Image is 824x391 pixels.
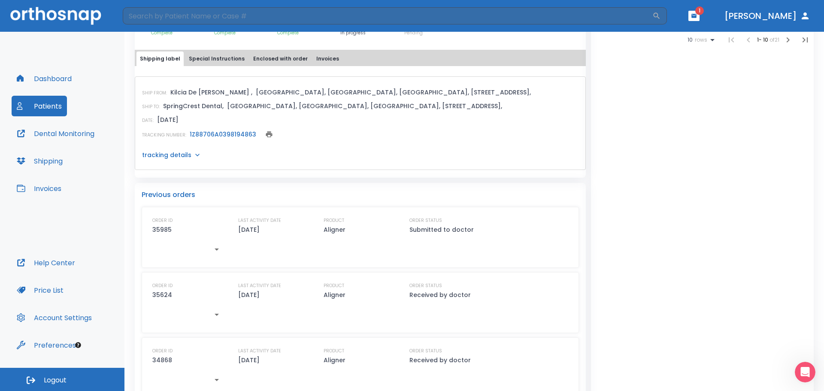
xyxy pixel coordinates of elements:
[151,30,209,36] p: Complete
[12,335,81,355] button: Preferences
[142,190,579,200] p: Previous orders
[12,252,80,273] button: Help Center
[136,52,584,66] div: tabs
[163,101,224,111] p: SpringCrest Dental,
[263,128,275,140] button: print
[409,347,442,355] p: ORDER STATUS
[12,151,68,171] button: Shipping
[142,151,191,159] p: tracking details
[324,217,344,224] p: PRODUCT
[157,115,179,125] p: [DATE]
[12,96,67,116] button: Patients
[44,376,67,385] span: Logout
[142,131,186,139] p: TRACKING NUMBER:
[404,30,432,36] p: Pending
[12,280,69,300] button: Price List
[238,224,260,235] p: [DATE]
[238,355,260,365] p: [DATE]
[12,307,97,328] button: Account Settings
[409,355,471,365] p: Received by doctor
[152,347,173,355] p: ORDER ID
[324,290,345,300] p: Aligner
[123,7,652,24] input: Search by Patient Name or Case #
[142,89,167,97] p: SHIP FROM:
[12,68,77,89] button: Dashboard
[152,290,172,300] p: 35624
[152,224,172,235] p: 35985
[12,178,67,199] button: Invoices
[10,7,101,24] img: Orthosnap
[693,37,707,43] span: rows
[185,52,248,66] button: Special Instructions
[256,87,531,97] p: [GEOGRAPHIC_DATA], [GEOGRAPHIC_DATA], [GEOGRAPHIC_DATA], [STREET_ADDRESS],
[340,30,399,36] p: In progress
[238,347,281,355] p: LAST ACTIVITY DATE
[238,290,260,300] p: [DATE]
[769,36,779,43] span: of 21
[313,52,342,66] button: Invoices
[324,224,345,235] p: Aligner
[324,355,345,365] p: Aligner
[324,347,344,355] p: PRODUCT
[152,282,173,290] p: ORDER ID
[238,217,281,224] p: LAST ACTIVITY DATE
[74,341,82,349] div: Tooltip anchor
[12,123,100,144] button: Dental Monitoring
[227,101,502,111] p: [GEOGRAPHIC_DATA], [GEOGRAPHIC_DATA], [GEOGRAPHIC_DATA], [STREET_ADDRESS],
[136,52,184,66] button: Shipping label
[409,290,471,300] p: Received by doctor
[190,130,256,139] a: 1Z88706A0398194863
[795,362,815,382] iframe: Intercom live chat
[152,217,173,224] p: ORDER ID
[142,117,154,124] p: DATE:
[250,52,311,66] button: Enclosed with order
[152,355,172,365] p: 34868
[324,282,344,290] p: PRODUCT
[409,282,442,290] p: ORDER STATUS
[409,217,442,224] p: ORDER STATUS
[409,224,474,235] p: Submitted to doctor
[170,87,252,97] p: Kilcia De [PERSON_NAME] ,
[142,103,160,111] p: SHIP TO:
[695,6,704,15] span: 1
[238,282,281,290] p: LAST ACTIVITY DATE
[721,8,814,24] button: [PERSON_NAME]
[214,30,272,36] p: Complete
[688,37,693,43] span: 10
[277,30,335,36] p: Complete
[757,36,769,43] span: 1 - 10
